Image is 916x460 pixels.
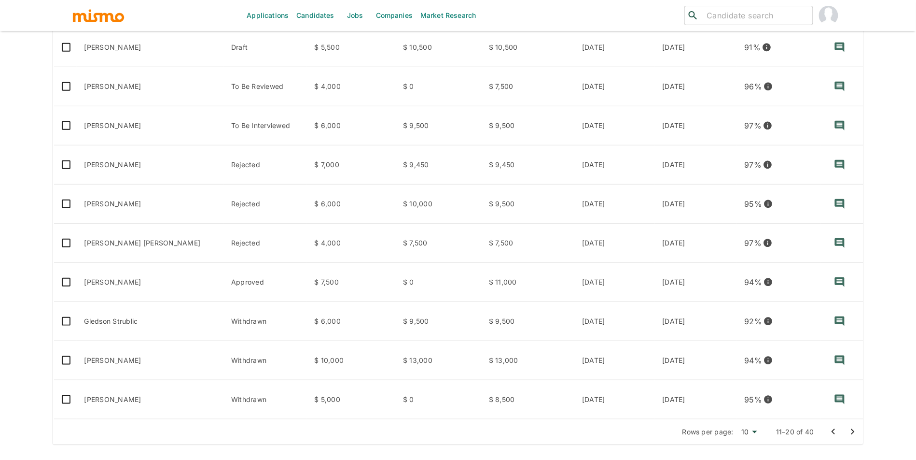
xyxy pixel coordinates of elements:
button: recent-notes [828,153,851,176]
td: Draft [223,28,306,67]
svg: View resume score details [763,395,773,404]
input: Candidate search [703,9,809,22]
td: [DATE] [574,380,654,419]
td: [DATE] [655,302,737,341]
td: $ 4,000 [306,224,395,263]
td: Rejected [223,224,306,263]
td: $ 10,000 [306,341,395,380]
td: [PERSON_NAME] [77,263,224,302]
td: [DATE] [655,145,737,185]
td: [DATE] [655,341,737,380]
td: $ 5,500 [306,28,395,67]
svg: View resume score details [763,277,773,287]
td: $ 10,500 [481,28,574,67]
svg: View resume score details [763,121,773,130]
td: $ 8,500 [481,380,574,419]
td: Withdrawn [223,302,306,341]
td: [DATE] [655,185,737,224]
td: Gledson Strublic [77,302,224,341]
td: [PERSON_NAME] [77,28,224,67]
td: [DATE] [574,263,654,302]
td: [DATE] [655,380,737,419]
img: Maria Lujan Ciommo [819,6,838,25]
td: $ 0 [395,263,481,302]
p: 92 % [744,315,762,328]
td: [DATE] [574,28,654,67]
td: Withdrawn [223,380,306,419]
button: recent-notes [828,231,851,255]
td: $ 9,450 [395,145,481,185]
td: [DATE] [655,106,737,145]
td: $ 6,000 [306,302,395,341]
p: 97 % [744,119,762,132]
td: $ 6,000 [306,106,395,145]
td: To Be Reviewed [223,67,306,106]
p: 11–20 of 40 [776,427,814,437]
p: 94 % [744,354,762,367]
td: [DATE] [574,67,654,106]
p: 95 % [744,197,762,211]
td: [PERSON_NAME] [77,106,224,145]
td: $ 9,500 [481,302,574,341]
td: $ 4,000 [306,67,395,106]
button: recent-notes [828,310,851,333]
p: 95 % [744,393,762,406]
td: [DATE] [655,28,737,67]
td: $ 9,500 [481,106,574,145]
img: logo [72,8,125,23]
button: recent-notes [828,388,851,411]
td: [DATE] [574,341,654,380]
td: [DATE] [574,185,654,224]
td: $ 7,500 [481,67,574,106]
td: $ 9,500 [395,106,481,145]
td: $ 5,000 [306,380,395,419]
svg: View resume score details [763,199,773,209]
td: $ 11,000 [481,263,574,302]
svg: View resume score details [763,82,773,91]
button: recent-notes [828,36,851,59]
button: Go to next page [843,422,862,442]
td: $ 9,500 [395,302,481,341]
td: Rejected [223,185,306,224]
svg: View resume score details [762,43,772,52]
td: $ 7,000 [306,145,395,185]
div: 10 [737,425,761,439]
td: [PERSON_NAME] [77,185,224,224]
td: $ 7,500 [481,224,574,263]
td: [PERSON_NAME] [77,145,224,185]
svg: View resume score details [763,356,773,365]
button: recent-notes [828,192,851,216]
td: $ 10,500 [395,28,481,67]
td: $ 10,000 [395,185,481,224]
svg: View resume score details [763,160,773,170]
td: [DATE] [655,67,737,106]
p: 97 % [744,158,762,172]
svg: View resume score details [763,238,773,248]
td: [PERSON_NAME] [77,67,224,106]
button: recent-notes [828,114,851,137]
p: 91 % [744,41,761,54]
p: 97 % [744,236,762,250]
td: [DATE] [574,106,654,145]
td: [DATE] [574,224,654,263]
td: $ 0 [395,380,481,419]
svg: View resume score details [763,316,773,326]
td: $ 0 [395,67,481,106]
td: $ 9,500 [481,185,574,224]
button: Go to previous page [824,422,843,442]
td: $ 7,500 [395,224,481,263]
td: [DATE] [655,263,737,302]
p: 94 % [744,275,762,289]
button: recent-notes [828,271,851,294]
td: To Be Interviewed [223,106,306,145]
td: $ 13,000 [481,341,574,380]
p: 96 % [744,80,762,93]
button: recent-notes [828,75,851,98]
td: $ 7,500 [306,263,395,302]
td: $ 6,000 [306,185,395,224]
button: recent-notes [828,349,851,372]
td: $ 13,000 [395,341,481,380]
td: [PERSON_NAME] [PERSON_NAME] [77,224,224,263]
td: [DATE] [574,302,654,341]
td: $ 9,450 [481,145,574,185]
